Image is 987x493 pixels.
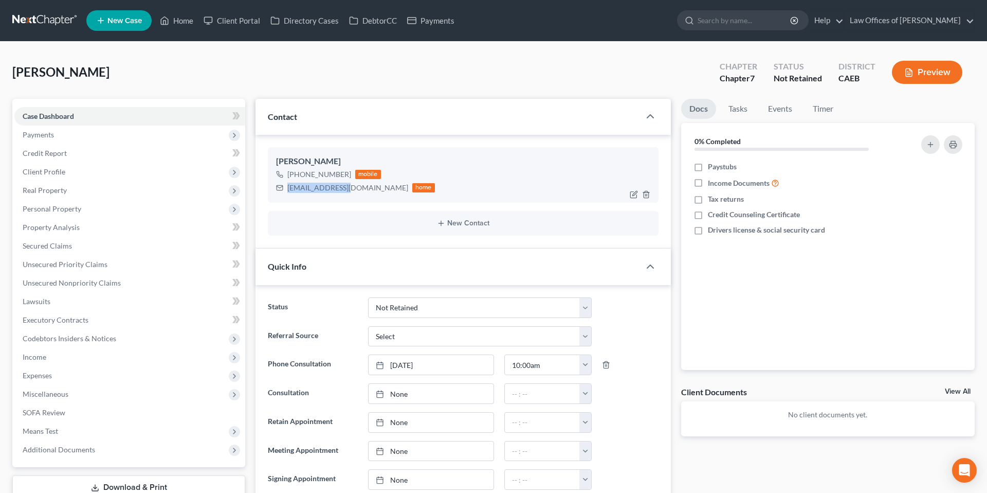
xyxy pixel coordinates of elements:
button: Preview [892,61,962,84]
span: Case Dashboard [23,112,74,120]
span: Codebtors Insiders & Notices [23,334,116,343]
span: Lawsuits [23,297,50,306]
span: Contact [268,112,297,121]
span: Payments [23,130,54,139]
input: -- : -- [505,355,579,375]
a: Docs [681,99,716,119]
span: Expenses [23,371,52,380]
div: Open Intercom Messenger [952,458,977,483]
a: View All [945,388,971,395]
span: Tax returns [708,194,744,204]
div: Not Retained [774,73,822,84]
span: Secured Claims [23,241,72,250]
span: Real Property [23,186,67,195]
div: home [412,183,435,192]
input: -- : -- [505,442,579,461]
span: Paystubs [708,162,737,172]
div: [EMAIL_ADDRESS][DOMAIN_NAME] [287,183,408,193]
div: Chapter [720,61,757,73]
span: Unsecured Nonpriority Claims [23,278,121,287]
span: Executory Contracts [23,315,88,324]
span: 7 [750,73,755,83]
label: Retain Appointment [263,412,363,433]
a: DebtorCC [344,11,402,30]
div: [PERSON_NAME] [276,155,650,168]
span: New Case [107,17,142,25]
a: None [369,413,493,432]
label: Signing Appointment [263,469,363,490]
span: Unsecured Priority Claims [23,260,107,269]
a: SOFA Review [14,403,245,422]
a: Case Dashboard [14,107,245,126]
span: Credit Counseling Certificate [708,209,800,220]
span: Miscellaneous [23,390,68,398]
span: [PERSON_NAME] [12,64,109,79]
a: Secured Claims [14,237,245,255]
div: CAEB [838,73,875,84]
span: Personal Property [23,204,81,213]
span: Income Documents [708,178,770,188]
a: [DATE] [369,355,493,375]
span: Income [23,353,46,361]
label: Consultation [263,383,363,404]
a: Help [809,11,844,30]
a: Client Portal [198,11,265,30]
a: Home [155,11,198,30]
input: -- : -- [505,470,579,489]
div: District [838,61,875,73]
input: -- : -- [505,413,579,432]
span: Credit Report [23,149,67,157]
div: [PHONE_NUMBER] [287,169,351,180]
a: None [369,442,493,461]
span: SOFA Review [23,408,65,417]
div: Chapter [720,73,757,84]
a: Tasks [720,99,756,119]
a: None [369,384,493,403]
span: Additional Documents [23,445,95,454]
label: Status [263,297,363,318]
span: Client Profile [23,167,65,176]
label: Referral Source [263,326,363,347]
a: Events [760,99,800,119]
input: -- : -- [505,384,579,403]
a: None [369,470,493,489]
label: Meeting Appointment [263,441,363,462]
div: Status [774,61,822,73]
a: Lawsuits [14,292,245,311]
span: Property Analysis [23,223,80,232]
div: Client Documents [681,386,747,397]
div: mobile [355,170,381,179]
label: Phone Consultation [263,355,363,375]
strong: 0% Completed [694,137,741,146]
input: Search by name... [698,11,792,30]
a: Property Analysis [14,218,245,237]
a: Law Offices of [PERSON_NAME] [845,11,974,30]
span: Drivers license & social security card [708,225,825,235]
a: Credit Report [14,144,245,163]
a: Payments [402,11,460,30]
a: Timer [805,99,842,119]
a: Executory Contracts [14,311,245,329]
span: Quick Info [268,261,306,271]
a: Unsecured Nonpriority Claims [14,274,245,292]
p: No client documents yet. [689,410,966,420]
a: Directory Cases [265,11,344,30]
a: Unsecured Priority Claims [14,255,245,274]
span: Means Test [23,427,58,435]
button: New Contact [276,219,650,227]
